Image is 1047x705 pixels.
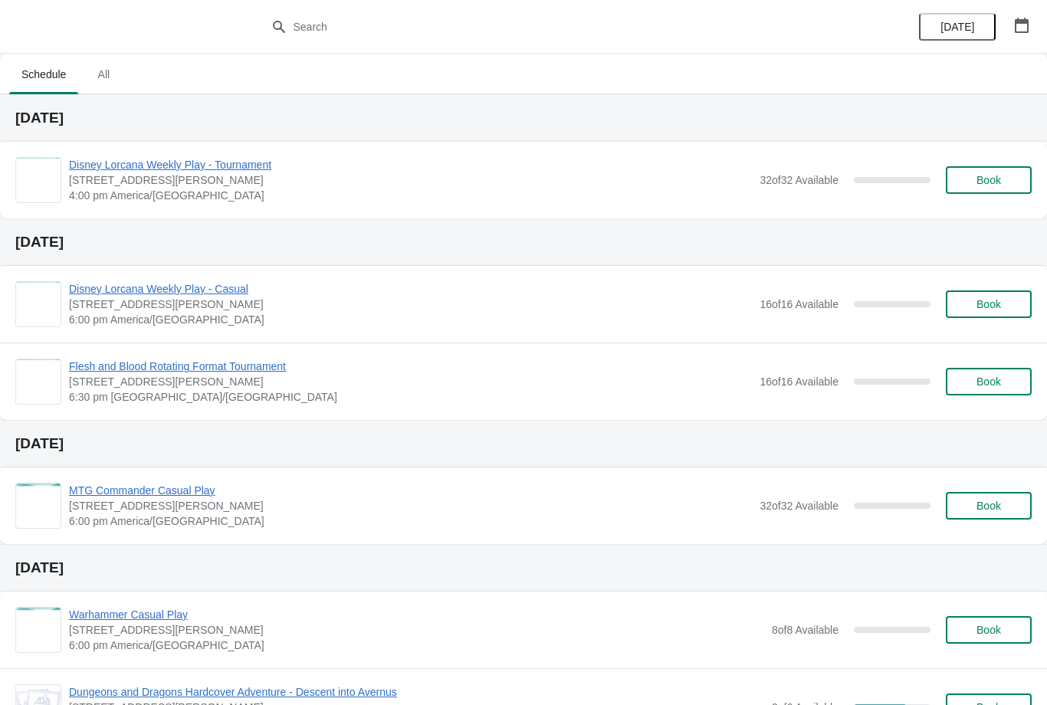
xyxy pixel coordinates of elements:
[976,500,1001,512] span: Book
[15,234,1032,250] h2: [DATE]
[69,374,752,389] span: [STREET_ADDRESS][PERSON_NAME]
[760,298,839,310] span: 16 of 16 Available
[940,21,974,33] span: [DATE]
[69,622,764,638] span: [STREET_ADDRESS][PERSON_NAME]
[15,110,1032,126] h2: [DATE]
[84,61,123,88] span: All
[919,13,996,41] button: [DATE]
[946,368,1032,395] button: Book
[946,290,1032,318] button: Book
[69,157,752,172] span: Disney Lorcana Weekly Play - Tournament
[976,298,1001,310] span: Book
[69,389,752,405] span: 6:30 pm [GEOGRAPHIC_DATA]/[GEOGRAPHIC_DATA]
[69,297,752,312] span: [STREET_ADDRESS][PERSON_NAME]
[69,684,764,700] span: Dungeons and Dragons Hardcover Adventure - Descent into Avernus
[69,188,752,203] span: 4:00 pm America/[GEOGRAPHIC_DATA]
[760,500,839,512] span: 32 of 32 Available
[946,616,1032,644] button: Book
[15,436,1032,451] h2: [DATE]
[9,61,78,88] span: Schedule
[16,359,61,404] img: Flesh and Blood Rotating Format Tournament | 2040 Louetta Rd Ste I Spring, TX 77388 | 6:30 pm Ame...
[69,607,764,622] span: Warhammer Casual Play
[69,172,752,188] span: [STREET_ADDRESS][PERSON_NAME]
[69,359,752,374] span: Flesh and Blood Rotating Format Tournament
[946,166,1032,194] button: Book
[976,375,1001,388] span: Book
[69,281,752,297] span: Disney Lorcana Weekly Play - Casual
[760,174,839,186] span: 32 of 32 Available
[760,375,839,388] span: 16 of 16 Available
[69,312,752,327] span: 6:00 pm America/[GEOGRAPHIC_DATA]
[976,174,1001,186] span: Book
[293,13,786,41] input: Search
[16,484,61,528] img: MTG Commander Casual Play | 2040 Louetta Rd Ste I Spring, TX 77388 | 6:00 pm America/Chicago
[15,560,1032,575] h2: [DATE]
[772,624,839,636] span: 8 of 8 Available
[69,638,764,653] span: 6:00 pm America/[GEOGRAPHIC_DATA]
[69,513,752,529] span: 6:00 pm America/[GEOGRAPHIC_DATA]
[69,498,752,513] span: [STREET_ADDRESS][PERSON_NAME]
[69,483,752,498] span: MTG Commander Casual Play
[946,492,1032,520] button: Book
[16,282,61,326] img: Disney Lorcana Weekly Play - Casual | 2040 Louetta Rd Ste I Spring, TX 77388 | 6:00 pm America/Ch...
[16,608,61,652] img: Warhammer Casual Play | 2040 Louetta Rd Ste I Spring, TX 77388 | 6:00 pm America/Chicago
[16,158,61,202] img: Disney Lorcana Weekly Play - Tournament | 2040 Louetta Rd Ste I Spring, TX 77388 | 4:00 pm Americ...
[976,624,1001,636] span: Book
